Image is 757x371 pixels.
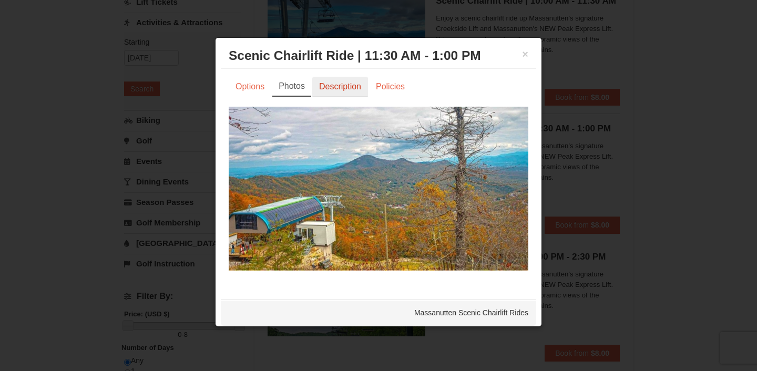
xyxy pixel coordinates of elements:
[229,107,528,271] img: 24896431-13-a88f1aaf.jpg
[312,77,368,97] a: Description
[229,48,528,64] h3: Scenic Chairlift Ride | 11:30 AM - 1:00 PM
[221,300,536,326] div: Massanutten Scenic Chairlift Rides
[369,77,412,97] a: Policies
[229,77,271,97] a: Options
[272,77,311,97] a: Photos
[522,49,528,59] button: ×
